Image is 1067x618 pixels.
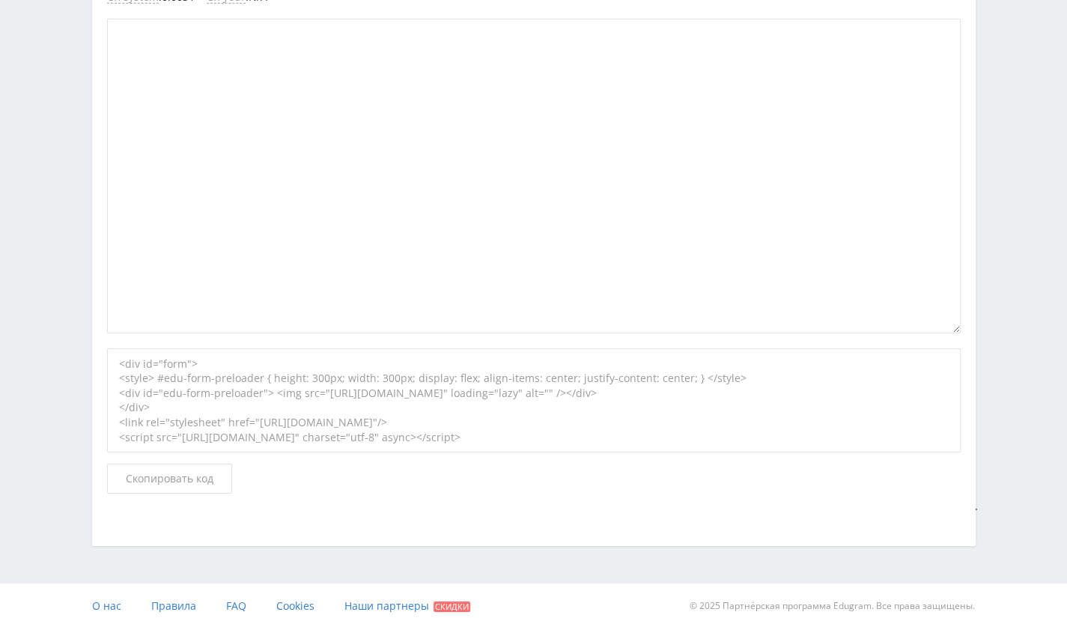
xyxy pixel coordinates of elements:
[226,599,246,613] span: FAQ
[107,348,961,453] div: <div id="form"> <style> #edu-form-preloader { height: 300px; width: 300px; display: flex; align-i...
[92,599,121,613] span: О нас
[976,509,977,510] textarea: <div id="form"> <style> #edu-form-preloader { height: 300px; width: 300px; display: flex; align-i...
[434,602,470,612] span: Скидки
[126,473,213,485] span: Скопировать код
[107,464,232,494] button: Скопировать код
[151,599,196,613] span: Правила
[344,599,429,613] span: Наши партнеры
[276,599,314,613] span: Cookies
